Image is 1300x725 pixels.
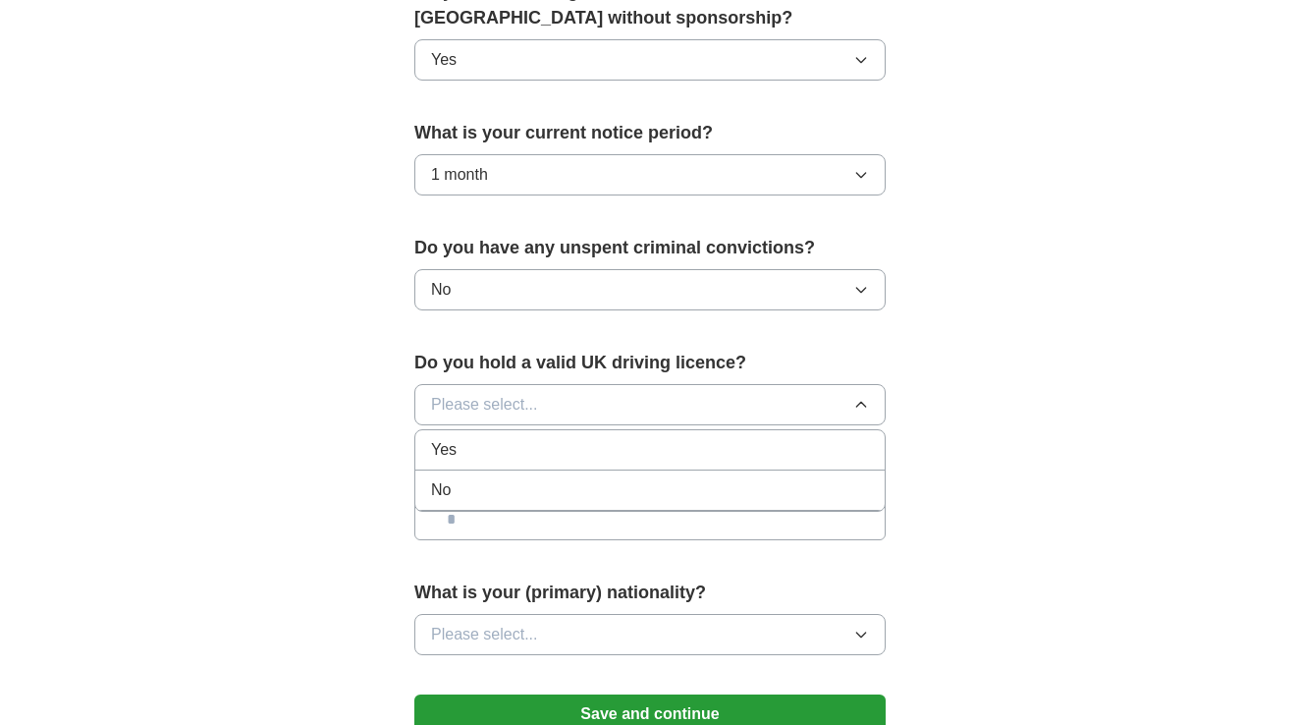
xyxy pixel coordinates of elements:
[414,269,886,310] button: No
[414,350,886,376] label: Do you hold a valid UK driving licence?
[431,278,451,302] span: No
[414,39,886,81] button: Yes
[431,163,488,187] span: 1 month
[414,235,886,261] label: Do you have any unspent criminal convictions?
[414,614,886,655] button: Please select...
[431,393,538,417] span: Please select...
[414,580,886,606] label: What is your (primary) nationality?
[431,623,538,646] span: Please select...
[431,478,451,502] span: No
[431,48,457,72] span: Yes
[431,438,457,462] span: Yes
[414,154,886,195] button: 1 month
[414,120,886,146] label: What is your current notice period?
[414,384,886,425] button: Please select...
